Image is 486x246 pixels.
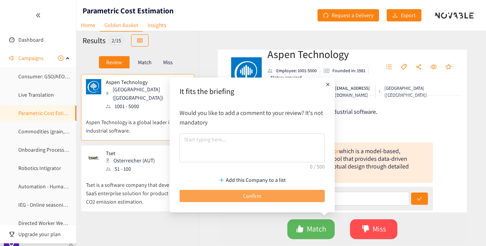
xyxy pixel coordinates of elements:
[109,36,123,45] div: 2 / 15
[431,64,437,71] span: eye
[18,227,70,242] span: Upgrade your plan
[18,110,80,117] a: Parametric Cost Estimation
[83,35,105,46] h2: Results
[386,64,392,71] span: unordered-list
[138,59,152,65] p: Match
[231,57,262,88] img: Company Logo
[180,190,325,202] button: Confirm
[86,173,189,206] p: Tset is a software company that develops a SaaS enterprise solution for product cost and CO2 emis...
[9,55,15,61] span: sound
[18,91,54,98] a: Live Translation
[18,128,131,135] a: Commodities (grain, sweeteners, seasonings, oils)
[448,209,486,246] iframe: Chat Widget
[9,231,15,237] span: trophy
[18,220,118,227] a: Directed Worker Wearables – Manufacturing
[18,146,78,153] a: Onboarding Process Mgmt
[18,50,44,66] span: Campaigns
[243,192,261,200] span: Confirm
[271,74,302,81] p: Status: acquired
[180,108,325,127] p: Would you like to add a comment to your review? It's not mandatory
[131,34,149,47] button: table
[267,74,302,81] li: Status
[417,196,422,202] span: check
[86,150,101,165] img: Snapshot of the company's website
[180,174,325,186] button: Add this Company to a list
[267,67,320,74] li: Employees
[106,79,184,85] p: Aspen Technology
[76,19,100,31] a: Home
[18,73,87,80] a: Consumer: GSO/AEO Solutions
[287,219,335,239] button: likeMatch
[276,67,317,74] p: Employee: 1001-5000
[106,85,188,102] div: [GEOGRAPHIC_DATA] ([GEOGRAPHIC_DATA])
[18,183,87,190] a: Automation - Humanoid Hand
[180,86,325,97] h2: It fits the briefing
[106,156,159,165] div: Osterreicher (AUT)
[18,165,61,172] a: Robotics Intigrator
[412,61,426,73] button: share-alt
[106,59,122,65] p: Review
[267,47,373,62] h2: Aspen Technology
[323,13,329,19] span: redo
[442,61,455,73] button: star
[307,223,326,235] span: Match
[163,59,173,65] p: Miss
[324,81,332,88] span: plus
[226,176,286,184] p: Add this Company to a list
[401,11,416,19] span: Export
[382,61,396,73] button: unordered-list
[411,193,428,205] button: check
[392,13,398,19] span: download
[58,55,63,61] span: plus-circle
[18,201,96,208] a: IEG - Online seasoning monitoring
[106,150,155,156] p: Tset
[362,225,369,234] span: dislike
[318,9,379,21] button: redoRequest a Delivery
[296,225,304,234] span: like
[86,79,101,94] img: Snapshot of the company's website
[106,165,159,173] div: 51 - 100
[387,9,421,21] button: downloadExport
[36,13,41,18] span: double-left
[373,223,386,235] span: Miss
[100,19,143,32] a: Golden Basket
[416,64,422,71] span: share-alt
[143,19,171,31] a: Insights
[335,85,372,99] p: [EMAIL_ADDRESS][DOMAIN_NAME]
[106,102,188,110] div: 1001 - 5000
[379,85,429,99] div: [GEOGRAPHIC_DATA] ([GEOGRAPHIC_DATA])
[18,36,44,43] a: Dashboard
[350,219,397,239] button: dislikeMiss
[397,61,411,73] button: tag
[83,5,173,16] h1: Parametric Cost Estimation
[86,110,189,135] p: Aspen Technology is a global leader in industrial software.
[401,64,407,71] span: tag
[320,67,369,74] li: Founded in year
[137,38,143,44] span: table
[332,11,373,19] span: Request a Delivery
[427,61,441,73] button: eye
[446,64,452,71] span: star
[332,67,365,74] p: Founded in: 1981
